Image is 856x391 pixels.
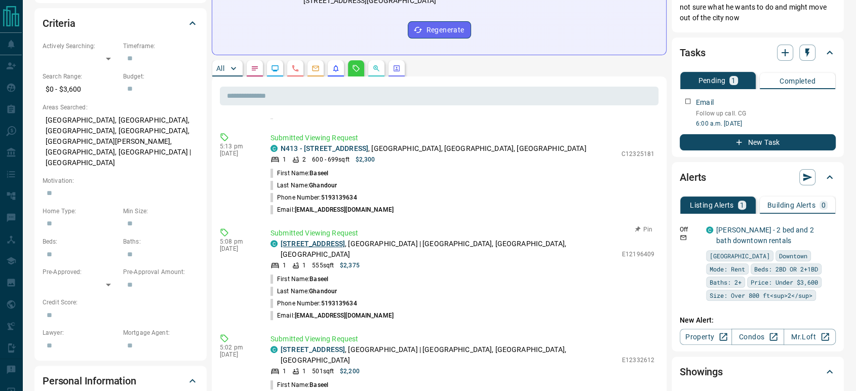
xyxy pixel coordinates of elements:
[220,150,255,157] p: [DATE]
[270,145,278,152] div: condos.ca
[270,181,337,190] p: Last Name:
[690,202,734,209] p: Listing Alerts
[270,346,278,353] div: condos.ca
[680,134,836,150] button: New Task
[312,367,334,376] p: 501 sqft
[312,64,320,72] svg: Emails
[270,169,328,178] p: First Name:
[680,329,732,345] a: Property
[271,64,279,72] svg: Lead Browsing Activity
[393,64,401,72] svg: Agent Actions
[220,351,255,358] p: [DATE]
[281,240,345,248] a: [STREET_ADDRESS]
[220,245,255,252] p: [DATE]
[408,21,471,38] button: Regenerate
[698,77,725,84] p: Pending
[216,65,224,72] p: All
[281,344,617,366] p: , [GEOGRAPHIC_DATA] | [GEOGRAPHIC_DATA], [GEOGRAPHIC_DATA], [GEOGRAPHIC_DATA]
[680,169,706,185] h2: Alerts
[696,119,836,128] p: 6:00 a.m. [DATE]
[43,42,118,51] p: Actively Searching:
[309,381,328,388] span: Baseel
[622,356,654,365] p: E12332612
[680,364,723,380] h2: Showings
[270,287,337,296] p: Last Name:
[680,2,836,23] p: not sure what he wants to do and might move out of the city now
[220,238,255,245] p: 5:08 pm
[43,176,199,185] p: Motivation:
[123,72,199,81] p: Budget:
[43,15,75,31] h2: Criteria
[309,288,337,295] span: Ghandour
[754,264,818,274] span: Beds: 2BD OR 2+1BD
[270,299,357,308] p: Phone Number:
[710,264,745,274] span: Mode: Rent
[621,149,654,159] p: C12325181
[220,344,255,351] p: 5:02 pm
[309,276,328,283] span: Baseel
[43,237,118,246] p: Beds:
[123,237,199,246] p: Baths:
[281,239,617,260] p: , [GEOGRAPHIC_DATA] | [GEOGRAPHIC_DATA], [GEOGRAPHIC_DATA], [GEOGRAPHIC_DATA]
[680,234,687,241] svg: Email
[270,205,394,214] p: Email:
[340,261,360,270] p: $2,375
[751,277,818,287] span: Price: Under $3,600
[696,109,836,118] p: Follow up call. CG
[680,315,836,326] p: New Alert:
[706,226,713,233] div: condos.ca
[340,367,360,376] p: $2,200
[270,311,394,320] p: Email:
[283,155,286,164] p: 1
[312,261,334,270] p: 555 sqft
[43,103,199,112] p: Areas Searched:
[309,170,328,177] span: Baseel
[281,143,587,154] p: , [GEOGRAPHIC_DATA], [GEOGRAPHIC_DATA], [GEOGRAPHIC_DATA]
[43,11,199,35] div: Criteria
[270,334,654,344] p: Submitted Viewing Request
[43,373,136,389] h2: Personal Information
[291,64,299,72] svg: Calls
[622,250,654,259] p: E12196409
[43,72,118,81] p: Search Range:
[295,206,394,213] span: [EMAIL_ADDRESS][DOMAIN_NAME]
[43,207,118,216] p: Home Type:
[270,380,328,389] p: First Name:
[123,267,199,277] p: Pre-Approval Amount:
[680,225,700,234] p: Off
[731,329,784,345] a: Condos
[780,77,815,85] p: Completed
[680,360,836,384] div: Showings
[283,367,286,376] p: 1
[220,143,255,150] p: 5:13 pm
[312,155,349,164] p: 600 - 699 sqft
[629,225,658,234] button: Pin
[680,165,836,189] div: Alerts
[321,300,357,307] span: 5193139634
[123,207,199,216] p: Min Size:
[740,202,744,209] p: 1
[302,155,306,164] p: 2
[710,277,742,287] span: Baths: 2+
[270,133,654,143] p: Submitted Viewing Request
[43,298,199,307] p: Credit Score:
[295,312,394,319] span: [EMAIL_ADDRESS][DOMAIN_NAME]
[332,64,340,72] svg: Listing Alerts
[43,267,118,277] p: Pre-Approved:
[696,97,714,108] p: Email
[680,45,705,61] h2: Tasks
[302,261,306,270] p: 1
[352,64,360,72] svg: Requests
[710,251,770,261] span: [GEOGRAPHIC_DATA]
[43,81,118,98] p: $0 - $3,600
[270,240,278,247] div: condos.ca
[251,64,259,72] svg: Notes
[270,275,328,284] p: First Name:
[356,155,375,164] p: $2,300
[270,193,357,202] p: Phone Number:
[283,261,286,270] p: 1
[822,202,826,209] p: 0
[779,251,807,261] span: Downtown
[784,329,836,345] a: Mr.Loft
[309,182,337,189] span: Ghandour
